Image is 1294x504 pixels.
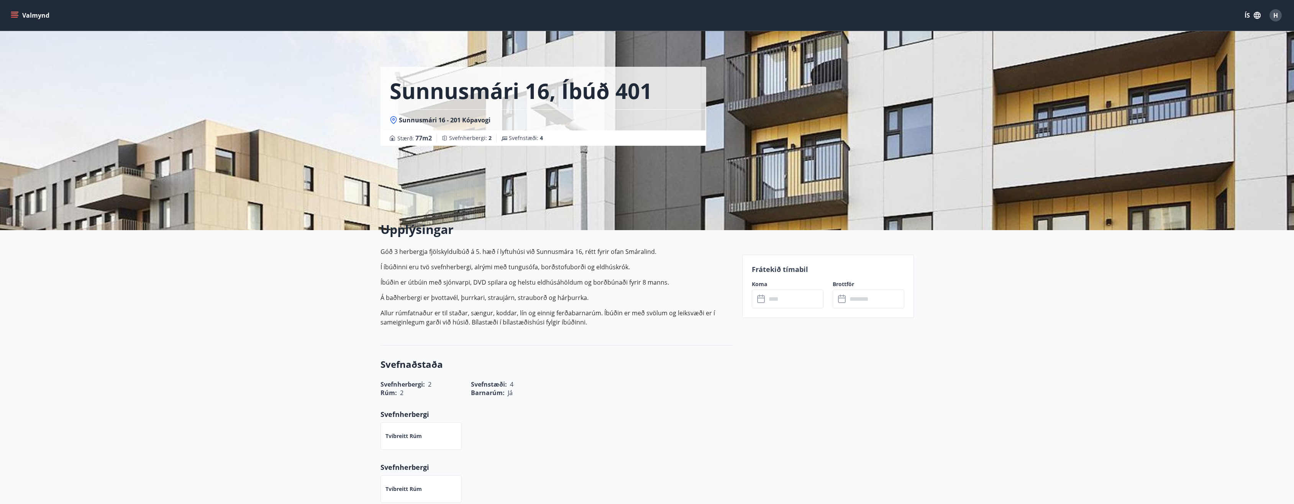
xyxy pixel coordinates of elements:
[380,308,733,327] p: Allur rúmfatnaður er til staðar, sængur, koddar, lín og einnig ferðabarnarúm. Íbúðin er með svölu...
[385,485,422,493] p: Tvíbreitt rúm
[380,247,733,256] p: Góð 3 herbergja fjölskylduíbúð á 5. hæð í lyftuhúsi við Sunnusmára 16, rétt fyrir ofan Smáralind.
[1240,8,1265,22] button: ÍS
[380,278,733,287] p: Íbúðin er útbúin með sjónvarpi, DVD spilara og helstu eldhúsáhöldum og borðbúnaði fyrir 8 manns.
[380,293,733,302] p: Á baðherbergi er þvottavél, þurrkari, straujárn, strauborð og hárþurrka.
[380,358,733,371] h3: Svefnaðstaða
[399,116,490,124] span: Sunnusmári 16 - 201 Kópavogi
[449,134,492,142] span: Svefnherbergi :
[9,8,52,22] button: menu
[415,134,432,142] span: 77 m2
[380,409,733,419] p: Svefnherbergi
[385,432,422,440] p: Tvíbreitt rúm
[380,262,733,272] p: Í íbúðinni eru tvö svefnherbergi, alrými með tungusófa, borðstofuborði og eldhúskrók.
[397,133,432,143] span: Stærð :
[752,264,904,274] p: Frátekið tímabil
[540,134,543,142] span: 4
[1266,6,1285,25] button: H
[400,389,403,397] span: 2
[471,389,505,397] span: Barnarúm :
[833,280,904,288] label: Brottför
[489,134,492,142] span: 2
[508,389,513,397] span: Já
[509,134,543,142] span: Svefnstæði :
[380,389,397,397] span: Rúm :
[380,221,733,238] h2: Upplýsingar
[752,280,823,288] label: Koma
[380,462,733,472] p: Svefnherbergi
[1273,11,1278,20] span: H
[390,76,652,105] h1: Sunnusmári 16, íbúð 401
